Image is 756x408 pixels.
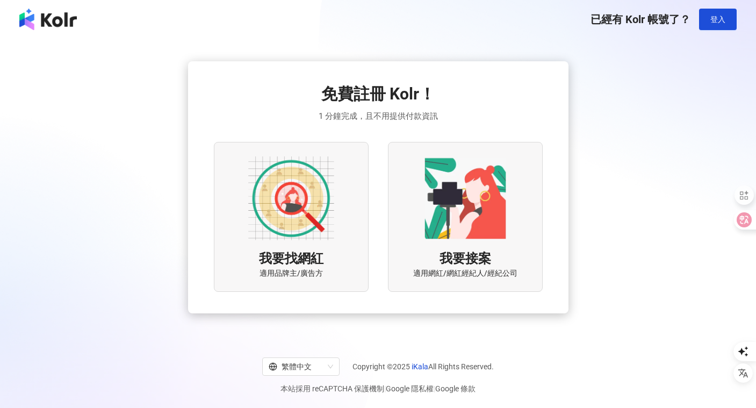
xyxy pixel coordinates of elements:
a: iKala [412,362,428,371]
span: 1 分鐘完成，且不用提供付款資訊 [319,110,438,123]
span: | [384,384,386,393]
span: 免費註冊 Kolr！ [321,83,435,105]
div: 繁體中文 [269,358,323,375]
span: 已經有 Kolr 帳號了？ [591,13,690,26]
span: Copyright © 2025 All Rights Reserved. [352,360,494,373]
span: 適用品牌主/廣告方 [260,268,323,279]
a: Google 隱私權 [386,384,434,393]
span: 我要接案 [440,250,491,268]
span: | [434,384,435,393]
img: logo [19,9,77,30]
img: KOL identity option [422,155,508,241]
span: 我要找網紅 [259,250,323,268]
a: Google 條款 [435,384,476,393]
button: 登入 [699,9,737,30]
span: 適用網紅/網紅經紀人/經紀公司 [413,268,517,279]
img: AD identity option [248,155,334,241]
span: 本站採用 reCAPTCHA 保護機制 [280,382,476,395]
span: 登入 [710,15,725,24]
